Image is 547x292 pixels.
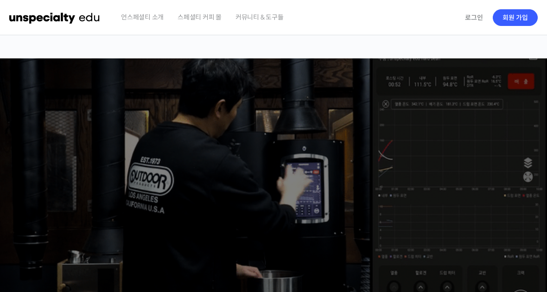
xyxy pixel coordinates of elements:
a: 회원 가입 [493,9,538,26]
p: [PERSON_NAME]을 다하는 당신을 위해, 최고와 함께 만든 커피 클래스 [9,140,538,186]
p: 시간과 장소에 구애받지 않고, 검증된 커리큘럼으로 [9,190,538,203]
a: 로그인 [459,7,489,28]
